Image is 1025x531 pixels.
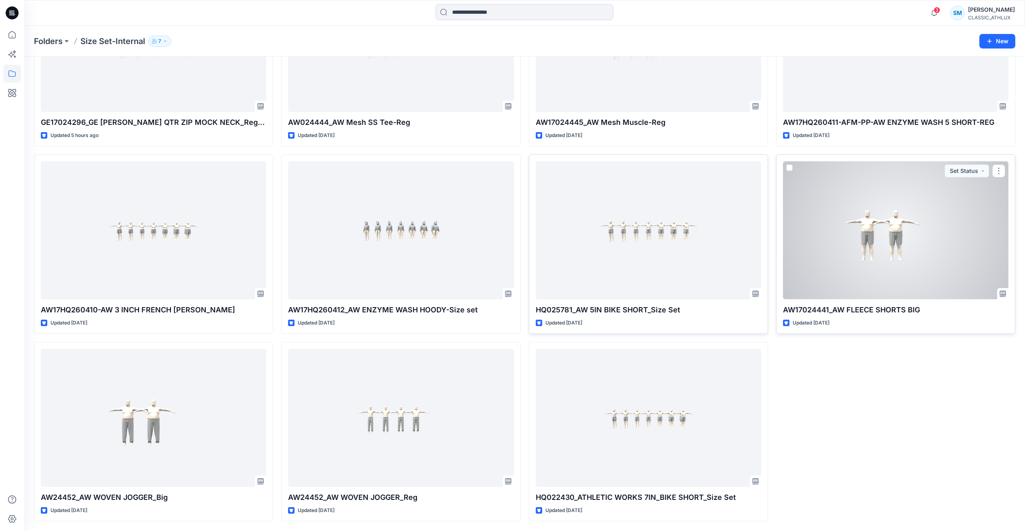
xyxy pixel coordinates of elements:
p: AW17HQ260410-AW 3 INCH FRENCH [PERSON_NAME] [41,304,266,316]
p: 7 [158,37,161,46]
p: HQ025781_AW 5IN BIKE SHORT_Size Set [536,304,761,316]
p: AW24452_AW WOVEN JOGGER_Big [41,492,266,503]
a: AW24452_AW WOVEN JOGGER_Reg [288,349,514,487]
span: 3 [934,7,940,13]
p: GE17024296_GE [PERSON_NAME] QTR ZIP MOCK NECK_Reg_Size set [41,117,266,128]
p: AW024444_AW Mesh SS Tee-Reg [288,117,514,128]
p: Updated [DATE] [298,506,335,515]
button: New [979,34,1015,48]
p: Updated 5 hours ago [51,131,99,140]
p: Updated [DATE] [51,506,87,515]
p: Size Set-Internal [80,36,145,47]
p: Updated [DATE] [298,319,335,327]
p: AW17HQ260412_AW ENZYME WASH HOODY-Size set [288,304,514,316]
p: Updated [DATE] [793,319,829,327]
a: AW17024441_AW FLEECE SHORTS BIG [783,161,1008,299]
p: Updated [DATE] [545,319,582,327]
p: HQ022430_ATHLETIC WORKS 7IN_BIKE SHORT_Size Set [536,492,761,503]
button: 7 [148,36,171,47]
p: Updated [DATE] [298,131,335,140]
p: AW17024445_AW Mesh Muscle-Reg [536,117,761,128]
p: Updated [DATE] [793,131,829,140]
p: Updated [DATE] [545,131,582,140]
a: HQ022430_ATHLETIC WORKS 7IN_BIKE SHORT_Size Set [536,349,761,487]
a: AW17HQ260410-AW 3 INCH FRENCH TERRY SHORT [41,161,266,299]
a: HQ025781_AW 5IN BIKE SHORT_Size Set [536,161,761,299]
div: SM [950,6,965,20]
a: AW24452_AW WOVEN JOGGER_Big [41,349,266,487]
div: CLASSIC_ATHLUX [968,15,1015,21]
p: Updated [DATE] [51,319,87,327]
div: [PERSON_NAME] [968,5,1015,15]
p: AW17024441_AW FLEECE SHORTS BIG [783,304,1008,316]
p: Updated [DATE] [545,506,582,515]
p: AW24452_AW WOVEN JOGGER_Reg [288,492,514,503]
p: AW17HQ260411-AFM-PP-AW ENZYME WASH 5 SHORT-REG [783,117,1008,128]
a: Folders [34,36,63,47]
a: AW17HQ260412_AW ENZYME WASH HOODY-Size set [288,161,514,299]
